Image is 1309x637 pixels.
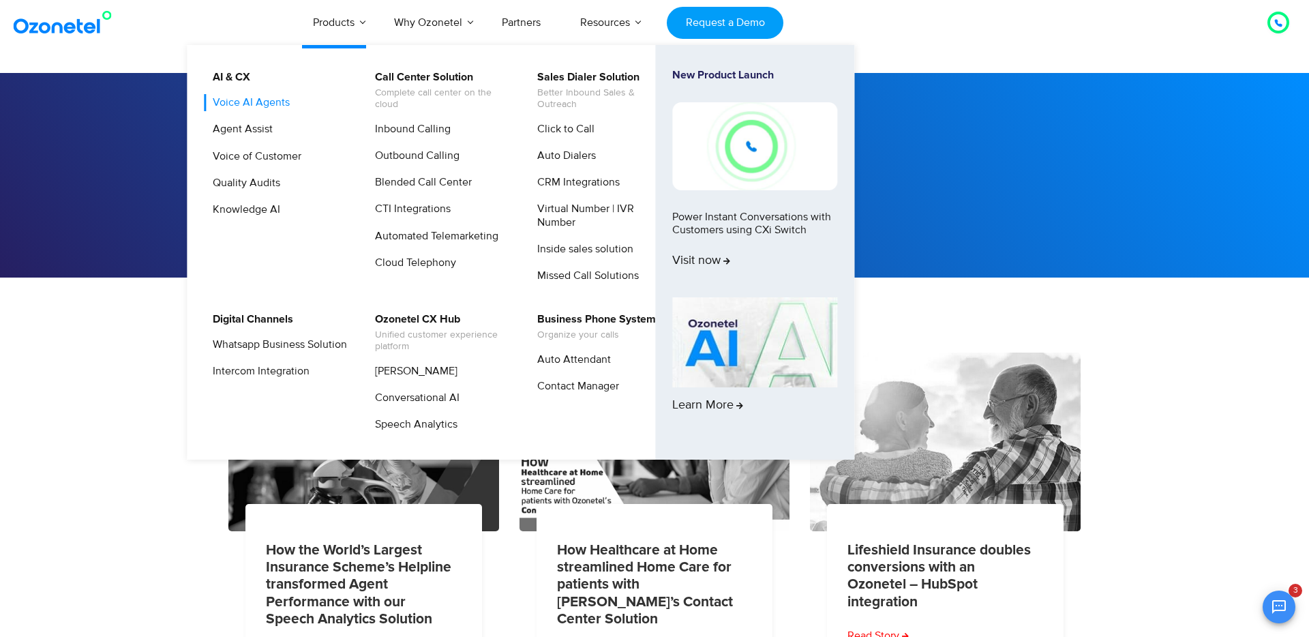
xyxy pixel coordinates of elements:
[366,174,474,191] a: Blended Call Center
[537,329,656,341] span: Organize your calls
[557,542,744,627] a: How Healthcare at Home streamlined Home Care for patients with [PERSON_NAME]’s Contact Center Sol...
[204,201,282,218] a: Knowledge AI
[204,121,275,138] a: Agent Assist
[672,69,837,292] a: New Product LaunchPower Instant Conversations with Customers using CXi SwitchVisit now
[366,389,462,406] a: Conversational AI
[528,351,613,368] a: Auto Attendant
[528,174,622,191] a: CRM Integrations
[366,311,511,355] a: Ozonetel CX HubUnified customer experience platform
[528,311,658,343] a: Business Phone SystemOrganize your calls
[528,267,641,284] a: Missed Call Solutions
[1263,591,1295,623] button: Open chat
[528,378,621,395] a: Contact Manager
[204,69,252,86] a: AI & CX
[366,363,460,380] a: [PERSON_NAME]
[204,311,295,328] a: Digital Channels
[528,147,598,164] a: Auto Dialers
[204,336,349,353] a: Whatsapp Business Solution
[672,102,837,190] img: New-Project-17.png
[366,121,453,138] a: Inbound Calling
[366,228,500,245] a: Automated Telemarketing
[366,201,453,218] a: CTI Integrations
[266,542,453,627] a: How the World’s Largest Insurance Scheme’s Helpline transformed Agent Performance with our Speech...
[537,87,672,110] span: Better Inbound Sales & Outreach
[847,542,1035,610] a: Lifeshield Insurance doubles conversions with an Ozonetel – HubSpot integration
[528,241,635,258] a: Inside sales solution
[528,201,674,231] a: Virtual Number | IVR Number
[375,329,509,353] span: Unified customer experience platform
[366,147,462,164] a: Outbound Calling
[528,121,597,138] a: Click to Call
[366,416,460,433] a: Speech Analytics
[204,363,312,380] a: Intercom Integration
[672,297,837,436] a: Learn More
[204,148,303,165] a: Voice of Customer
[672,254,730,269] span: Visit now
[204,94,292,111] a: Voice AI Agents
[366,254,458,271] a: Cloud Telephony
[528,69,674,113] a: Sales Dialer SolutionBetter Inbound Sales & Outreach
[204,175,282,192] a: Quality Audits
[672,297,837,387] img: AI
[667,7,783,39] a: Request a Demo
[672,398,743,413] span: Learn More
[366,69,511,113] a: Call Center SolutionComplete call center on the cloud
[1289,584,1302,597] span: 3
[375,87,509,110] span: Complete call center on the cloud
